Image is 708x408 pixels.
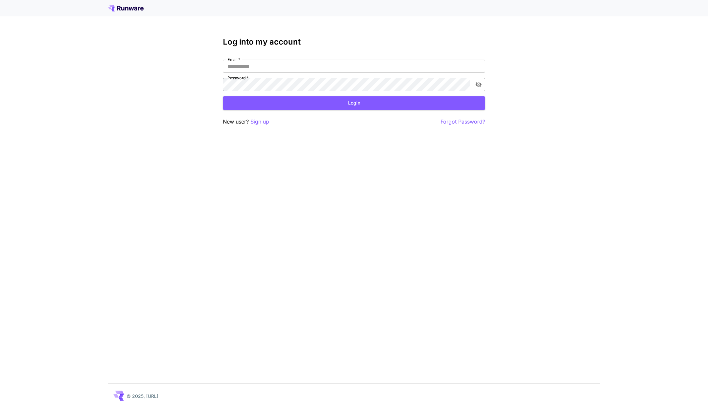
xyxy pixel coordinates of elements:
label: Password [227,75,248,81]
h3: Log into my account [223,37,485,47]
button: toggle password visibility [473,79,484,90]
p: New user? [223,118,269,126]
button: Forgot Password? [441,118,485,126]
button: Login [223,96,485,110]
label: Email [227,57,240,62]
button: Sign up [250,118,269,126]
p: © 2025, [URL] [127,393,158,399]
